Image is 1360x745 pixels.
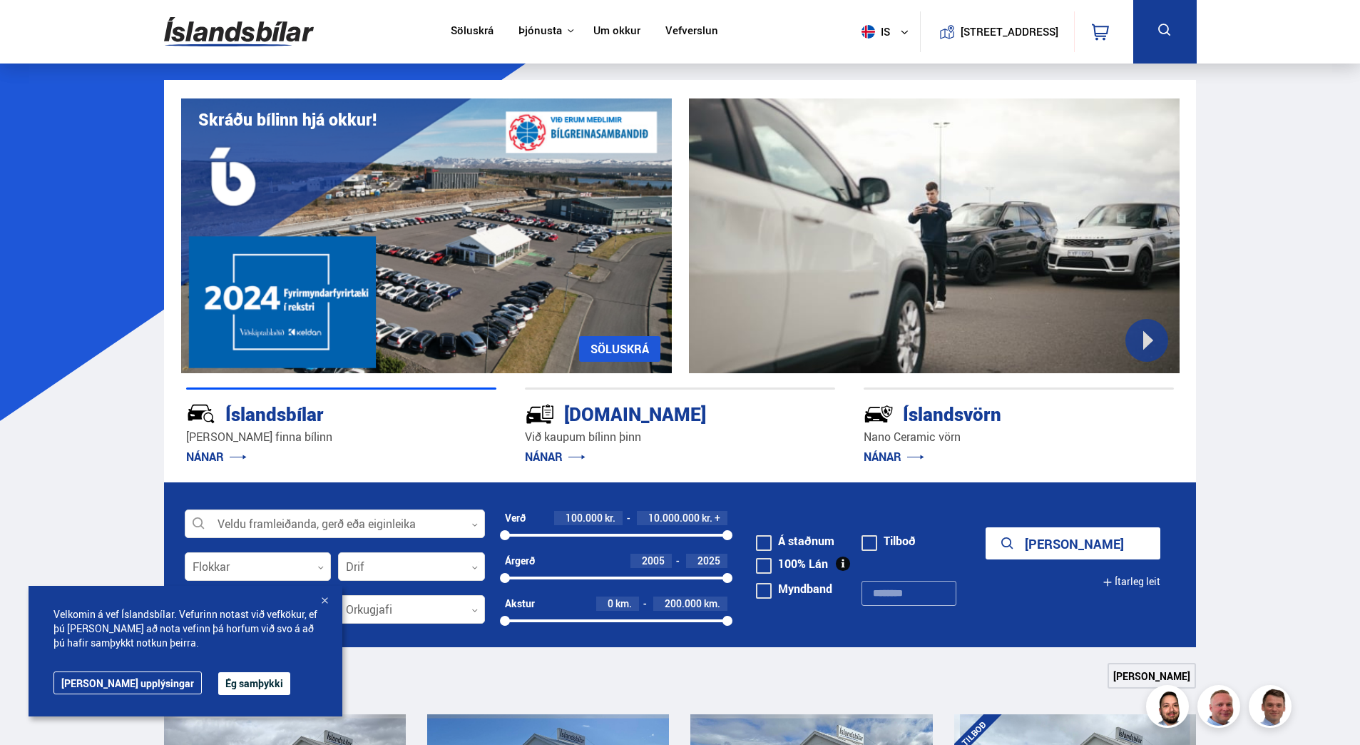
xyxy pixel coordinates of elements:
a: NÁNAR [864,449,924,465]
span: km. [704,598,720,609]
img: nhp88E3Fdnt1Opn2.png [1148,687,1191,730]
a: NÁNAR [525,449,586,465]
img: FbJEzSuNWCJXmdc-.webp [1251,687,1294,730]
img: JRvxyua_JYH6wB4c.svg [186,399,216,429]
span: + [715,512,720,524]
label: Á staðnum [756,535,834,547]
button: [STREET_ADDRESS] [966,26,1053,38]
span: km. [615,598,632,609]
button: [PERSON_NAME] [986,527,1160,559]
a: [PERSON_NAME] upplýsingar [53,671,202,694]
img: svg+xml;base64,PHN2ZyB4bWxucz0iaHR0cDovL3d3dy53My5vcmcvMjAwMC9zdmciIHdpZHRoPSI1MTIiIGhlaWdodD0iNT... [861,25,875,39]
button: Ítarleg leit [1103,566,1160,598]
a: Söluskrá [451,24,494,39]
a: NÁNAR [186,449,247,465]
span: kr. [702,512,712,524]
div: [DOMAIN_NAME] [525,400,784,425]
span: 2025 [697,554,720,567]
p: Nano Ceramic vörn [864,429,1174,445]
label: 100% Lán [756,558,828,569]
button: is [856,11,920,53]
span: 0 [608,597,613,610]
img: tr5P-W3DuiFaO7aO.svg [525,399,555,429]
div: Árgerð [505,555,535,567]
span: 200.000 [665,597,702,610]
img: siFngHWaQ9KaOqBr.png [1200,687,1242,730]
div: Verð [505,512,526,524]
img: -Svtn6bYgwAsiwNX.svg [864,399,894,429]
a: Um okkur [593,24,640,39]
span: 100.000 [566,511,603,524]
a: [STREET_ADDRESS] [928,11,1066,52]
img: G0Ugv5HjCgRt.svg [164,9,314,55]
p: Við kaupum bílinn þinn [525,429,835,445]
span: is [856,25,891,39]
div: Íslandsvörn [864,400,1123,425]
a: [PERSON_NAME] [1108,663,1196,689]
div: Akstur [505,598,535,609]
a: SÖLUSKRÁ [579,336,660,362]
button: Þjónusta [518,24,562,38]
span: Velkomin á vef Íslandsbílar. Vefurinn notast við vefkökur, ef þú [PERSON_NAME] að nota vefinn þá ... [53,607,317,650]
a: Vefverslun [665,24,718,39]
p: [PERSON_NAME] finna bílinn [186,429,496,445]
label: Myndband [756,583,832,594]
div: Íslandsbílar [186,400,446,425]
button: Ég samþykki [218,672,290,695]
label: Tilboð [861,535,916,547]
span: kr. [605,512,615,524]
h1: Skráðu bílinn hjá okkur! [198,110,377,129]
span: 2005 [642,554,665,567]
img: eKx6w-_Home_640_.png [181,98,672,373]
span: 10.000.000 [648,511,700,524]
